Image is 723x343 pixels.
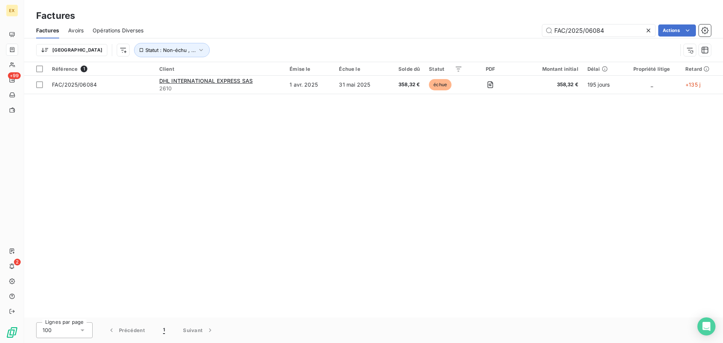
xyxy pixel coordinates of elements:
span: Avoirs [68,27,84,34]
div: Retard [685,66,718,72]
span: 358,32 € [390,81,420,88]
span: 2610 [159,85,281,92]
span: 2 [14,259,21,265]
span: DHL INTERNATIONAL EXPRESS SAS [159,78,253,84]
span: Opérations Diverses [93,27,143,34]
button: 1 [154,322,174,338]
button: Statut : Non-échu , ... [134,43,210,57]
img: Logo LeanPay [6,326,18,338]
span: +135 j [685,81,700,88]
div: Montant initial [518,66,578,72]
td: 195 jours [583,76,623,94]
span: 1 [81,66,87,72]
span: Statut : Non-échu , ... [145,47,196,53]
div: Échue le [339,66,381,72]
div: Statut [429,66,462,72]
button: Suivant [174,322,223,338]
span: échue [429,79,451,90]
div: Open Intercom Messenger [697,317,715,335]
div: Solde dû [390,66,420,72]
button: Précédent [99,322,154,338]
span: +99 [8,72,21,79]
button: Actions [658,24,696,37]
div: EX [6,5,18,17]
span: 1 [163,326,165,334]
span: Référence [52,66,78,72]
div: Délai [587,66,618,72]
span: _ [651,81,653,88]
td: 31 mai 2025 [334,76,386,94]
div: Émise le [290,66,330,72]
span: 100 [43,326,52,334]
h3: Factures [36,9,75,23]
input: Rechercher [542,24,655,37]
span: 358,32 € [518,81,578,88]
span: Factures [36,27,59,34]
div: Client [159,66,281,72]
div: PDF [471,66,509,72]
div: Propriété litige [627,66,676,72]
button: [GEOGRAPHIC_DATA] [36,44,107,56]
td: 1 avr. 2025 [285,76,334,94]
span: FAC/2025/06084 [52,81,97,88]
